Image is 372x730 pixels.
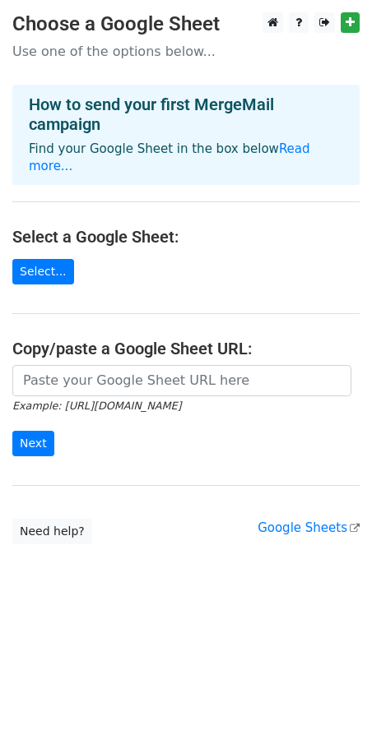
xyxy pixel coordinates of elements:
p: Use one of the options below... [12,43,360,60]
h4: Select a Google Sheet: [12,227,360,247]
p: Find your Google Sheet in the box below [29,141,343,175]
h4: How to send your first MergeMail campaign [29,95,343,134]
small: Example: [URL][DOMAIN_NAME] [12,400,181,412]
a: Google Sheets [258,520,360,535]
a: Select... [12,259,74,284]
input: Next [12,431,54,456]
a: Read more... [29,141,310,173]
a: Need help? [12,519,92,544]
h3: Choose a Google Sheet [12,12,360,36]
input: Paste your Google Sheet URL here [12,365,351,396]
h4: Copy/paste a Google Sheet URL: [12,339,360,358]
